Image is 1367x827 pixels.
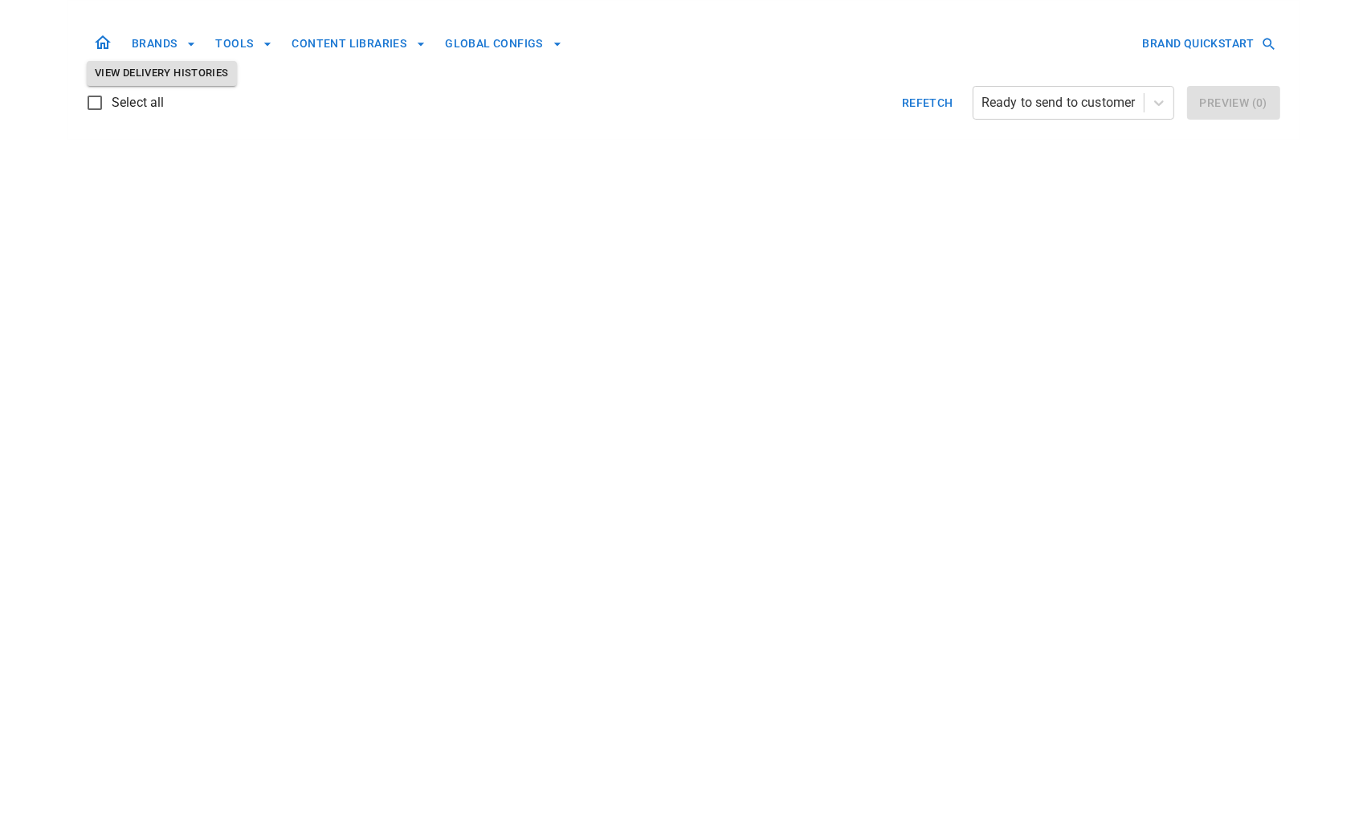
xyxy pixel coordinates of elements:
[112,93,165,112] span: Select all
[125,29,202,59] button: BRANDS
[439,29,569,59] button: GLOBAL CONFIGS
[896,86,960,120] button: Refetch
[209,29,279,59] button: TOOLS
[87,61,237,86] button: View Delivery Histories
[1136,29,1280,59] button: BRAND QUICKSTART
[285,29,432,59] button: CONTENT LIBRARIES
